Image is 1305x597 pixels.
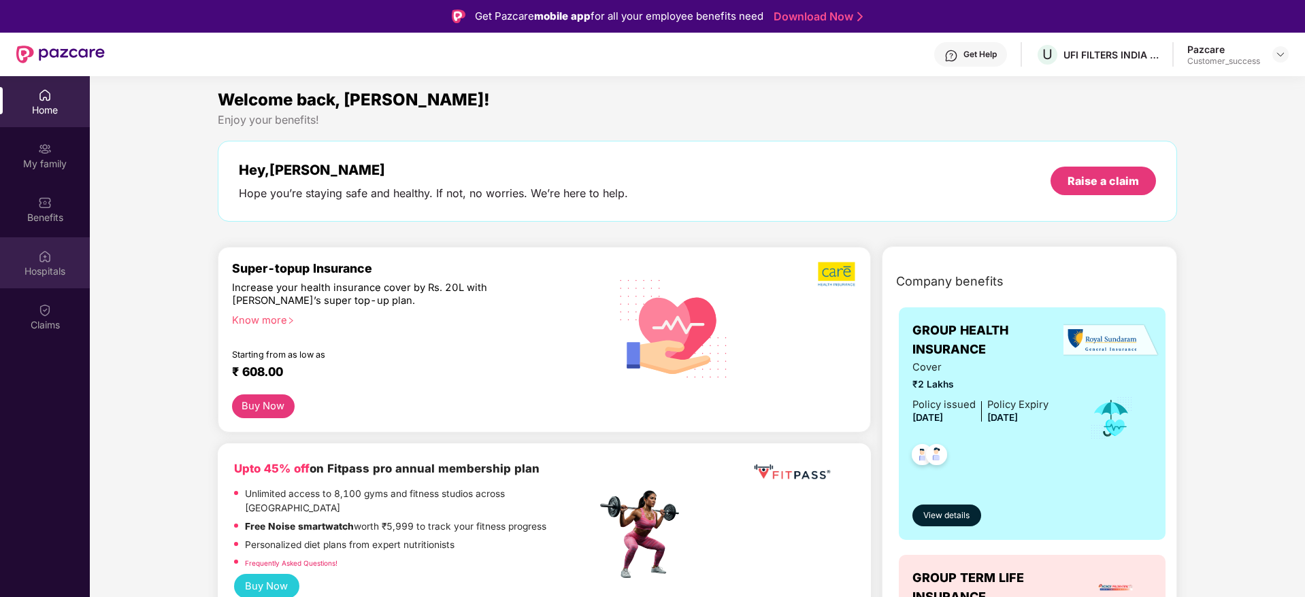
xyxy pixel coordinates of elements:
img: svg+xml;base64,PHN2ZyBpZD0iQ2xhaW0iIHhtbG5zPSJodHRwOi8vd3d3LnczLm9yZy8yMDAwL3N2ZyIgd2lkdGg9IjIwIi... [38,303,52,317]
span: right [287,317,295,324]
strong: Free Noise smartwatch [245,521,354,532]
div: Raise a claim [1068,173,1139,188]
div: UFI FILTERS INDIA PRIVATE LIMITED [1063,48,1159,61]
span: View details [923,509,970,522]
span: ₹2 Lakhs [912,377,1048,392]
a: Frequently Asked Questions! [245,559,337,567]
div: ₹ 608.00 [232,364,583,381]
img: fpp.png [596,487,691,582]
img: Logo [452,10,465,23]
img: svg+xml;base64,PHN2ZyB4bWxucz0iaHR0cDovL3d3dy53My5vcmcvMjAwMC9zdmciIHhtbG5zOnhsaW5rPSJodHRwOi8vd3... [609,262,739,394]
div: Pazcare [1187,43,1260,56]
img: b5dec4f62d2307b9de63beb79f102df3.png [818,261,857,287]
img: svg+xml;base64,PHN2ZyB4bWxucz0iaHR0cDovL3d3dy53My5vcmcvMjAwMC9zdmciIHdpZHRoPSI0OC45NDMiIGhlaWdodD... [920,440,953,473]
p: Personalized diet plans from expert nutritionists [245,538,455,553]
a: Download Now [774,10,859,24]
p: worth ₹5,999 to track your fitness progress [245,519,546,534]
div: Policy issued [912,397,976,413]
div: Enjoy your benefits! [218,113,1178,127]
img: svg+xml;base64,PHN2ZyBpZD0iRHJvcGRvd24tMzJ4MzIiIHhtbG5zPSJodHRwOi8vd3d3LnczLm9yZy8yMDAwL3N2ZyIgd2... [1275,49,1286,60]
div: Starting from as low as [232,349,539,359]
div: Increase your health insurance cover by Rs. 20L with [PERSON_NAME]’s super top-up plan. [232,282,538,308]
div: Get Pazcare for all your employee benefits need [475,8,763,24]
span: Company benefits [896,272,1004,291]
button: View details [912,505,981,526]
span: [DATE] [987,412,1018,423]
div: Hey, [PERSON_NAME] [239,162,628,178]
img: svg+xml;base64,PHN2ZyBpZD0iSGVscC0zMngzMiIgeG1sbnM9Imh0dHA6Ly93d3cudzMub3JnLzIwMDAvc3ZnIiB3aWR0aD... [944,49,958,63]
p: Unlimited access to 8,100 gyms and fitness studios across [GEOGRAPHIC_DATA] [245,487,596,516]
span: [DATE] [912,412,943,423]
div: Super-topup Insurance [232,261,597,275]
div: Customer_success [1187,56,1260,67]
img: svg+xml;base64,PHN2ZyB4bWxucz0iaHR0cDovL3d3dy53My5vcmcvMjAwMC9zdmciIHdpZHRoPSI0OC45NDMiIGhlaWdodD... [906,440,939,473]
img: New Pazcare Logo [16,46,105,63]
span: U [1042,46,1053,63]
img: insurerLogo [1063,324,1159,357]
div: Know more [232,314,589,324]
img: svg+xml;base64,PHN2ZyBpZD0iSG9tZSIgeG1sbnM9Imh0dHA6Ly93d3cudzMub3JnLzIwMDAvc3ZnIiB3aWR0aD0iMjAiIG... [38,88,52,102]
img: fppp.png [751,460,833,485]
strong: mobile app [534,10,591,22]
img: svg+xml;base64,PHN2ZyBpZD0iQmVuZWZpdHMiIHhtbG5zPSJodHRwOi8vd3d3LnczLm9yZy8yMDAwL3N2ZyIgd2lkdGg9Ij... [38,196,52,209]
span: Welcome back, [PERSON_NAME]! [218,90,490,109]
div: Hope you’re staying safe and healthy. If not, no worries. We’re here to help. [239,186,628,201]
div: Policy Expiry [987,397,1048,413]
img: icon [1089,396,1134,441]
img: svg+xml;base64,PHN2ZyBpZD0iSG9zcGl0YWxzIiB4bWxucz0iaHR0cDovL3d3dy53My5vcmcvMjAwMC9zdmciIHdpZHRoPS... [38,250,52,263]
img: svg+xml;base64,PHN2ZyB3aWR0aD0iMjAiIGhlaWdodD0iMjAiIHZpZXdCb3g9IjAgMCAyMCAyMCIgZmlsbD0ibm9uZSIgeG... [38,142,52,156]
b: on Fitpass pro annual membership plan [234,462,540,475]
span: Cover [912,360,1048,375]
img: Stroke [857,10,863,24]
button: Buy Now [232,394,295,418]
span: GROUP HEALTH INSURANCE [912,321,1071,360]
div: Get Help [963,49,997,60]
b: Upto 45% off [234,462,310,475]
